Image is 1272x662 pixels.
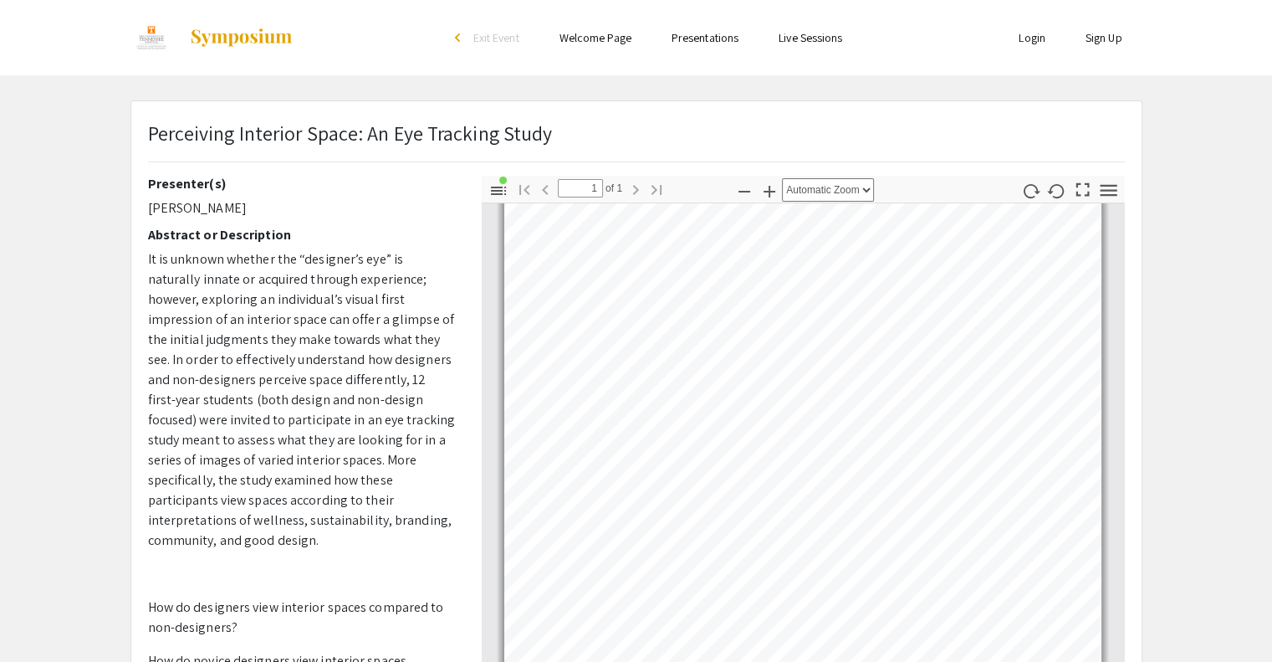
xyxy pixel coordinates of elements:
[730,178,759,203] button: Zoom Out
[130,17,294,59] a: UTK Summer Research Scholars Symposium 2023
[1094,178,1122,203] button: Tools
[148,227,457,243] h2: Abstract or Description
[672,30,738,45] a: Presentations
[642,177,671,201] button: Go to Last Page
[13,587,71,649] iframe: Chat
[484,178,513,203] button: Toggle Sidebar (document contains outline/attachments/layers)
[148,598,444,636] span: How do designers view interior spaces compared to non-designers?
[558,179,603,198] input: Page
[148,198,457,218] p: [PERSON_NAME]
[1068,176,1096,200] button: Switch to Presentation Mode
[559,30,631,45] a: Welcome Page
[130,17,172,59] img: UTK Summer Research Scholars Symposium 2023
[148,118,553,148] p: Perceiving Interior Space: An Eye Tracking Study
[473,30,519,45] span: Exit Event
[779,30,842,45] a: Live Sessions
[531,177,559,201] button: Previous Page
[782,178,874,202] select: Zoom
[510,177,539,201] button: Go to First Page
[189,28,294,48] img: Symposium by ForagerOne
[1019,30,1045,45] a: Login
[148,250,456,549] span: It is unknown whether the “designer’s eye” is naturally innate or acquired through experience; ho...
[455,33,465,43] div: arrow_back_ios
[148,176,457,192] h2: Presenter(s)
[1016,178,1045,203] button: Rotate Clockwise
[755,178,784,203] button: Zoom In
[603,179,623,198] span: of 1
[1042,178,1070,203] button: Rotate Counterclockwise
[1086,30,1122,45] a: Sign Up
[621,177,650,201] button: Next Page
